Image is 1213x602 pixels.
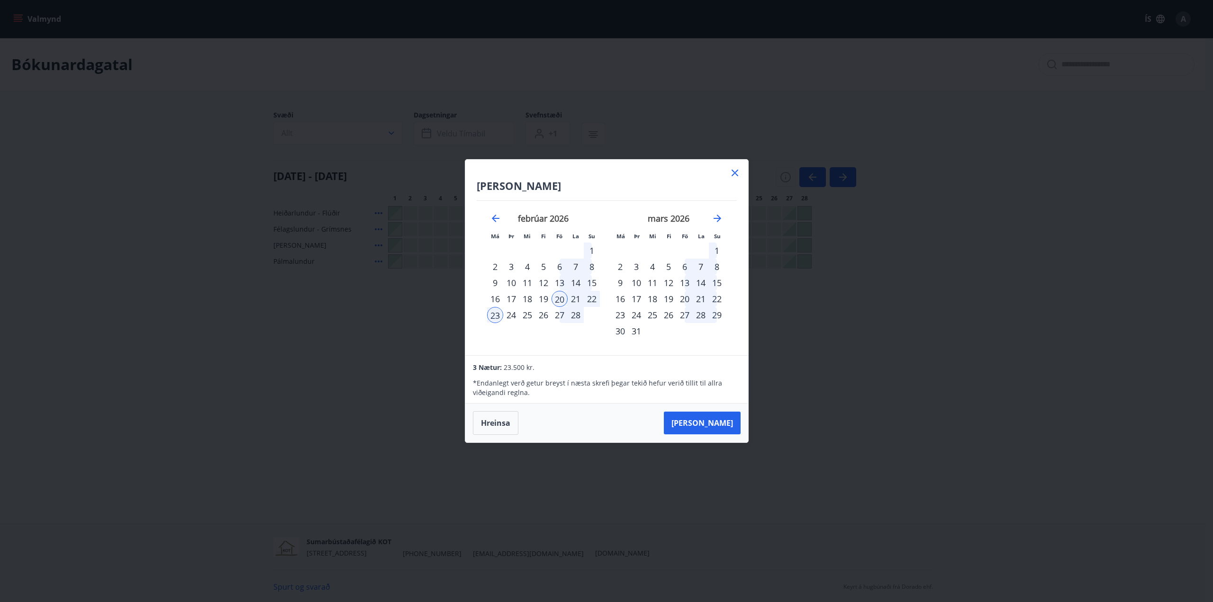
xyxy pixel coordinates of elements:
[649,233,656,240] small: Mi
[677,275,693,291] td: Choose föstudagur, 13. mars 2026 as your check-in date. It’s available.
[584,259,600,275] div: 8
[556,233,562,240] small: Fö
[634,233,640,240] small: Þr
[709,259,725,275] div: 8
[473,378,740,397] p: * Endanlegt verð getur breyst í næsta skrefi þegar tekið hefur verið tillit til allra viðeigandi ...
[661,275,677,291] div: 12
[644,307,661,323] td: Choose miðvikudagur, 25. mars 2026 as your check-in date. It’s available.
[612,259,628,275] div: 2
[648,213,689,224] strong: mars 2026
[518,213,569,224] strong: febrúar 2026
[693,275,709,291] div: 14
[535,291,552,307] td: Choose fimmtudagur, 19. febrúar 2026 as your check-in date. It’s available.
[588,233,595,240] small: Su
[519,307,535,323] td: Choose miðvikudagur, 25. febrúar 2026 as your check-in date. It’s available.
[644,259,661,275] div: 4
[709,259,725,275] td: Choose sunnudagur, 8. mars 2026 as your check-in date. It’s available.
[677,307,693,323] td: Choose föstudagur, 27. mars 2026 as your check-in date. It’s available.
[487,291,503,307] td: Choose mánudagur, 16. febrúar 2026 as your check-in date. It’s available.
[677,259,693,275] td: Choose föstudagur, 6. mars 2026 as your check-in date. It’s available.
[503,275,519,291] div: 10
[541,233,546,240] small: Fi
[644,275,661,291] td: Choose miðvikudagur, 11. mars 2026 as your check-in date. It’s available.
[693,259,709,275] div: 7
[487,275,503,291] td: Choose mánudagur, 9. febrúar 2026 as your check-in date. It’s available.
[568,275,584,291] td: Choose laugardagur, 14. febrúar 2026 as your check-in date. It’s available.
[519,275,535,291] div: 11
[644,259,661,275] td: Choose miðvikudagur, 4. mars 2026 as your check-in date. It’s available.
[709,243,725,259] td: Choose sunnudagur, 1. mars 2026 as your check-in date. It’s available.
[487,291,503,307] div: 16
[552,307,568,323] div: 27
[612,259,628,275] td: Choose mánudagur, 2. mars 2026 as your check-in date. It’s available.
[487,259,503,275] td: Choose mánudagur, 2. febrúar 2026 as your check-in date. It’s available.
[584,243,600,259] div: 1
[477,201,737,344] div: Calendar
[693,307,709,323] td: Choose laugardagur, 28. mars 2026 as your check-in date. It’s available.
[552,291,568,307] div: 20
[698,233,705,240] small: La
[487,259,503,275] div: 2
[661,307,677,323] td: Choose fimmtudagur, 26. mars 2026 as your check-in date. It’s available.
[487,307,503,323] td: Selected as end date. mánudagur, 23. febrúar 2026
[568,259,584,275] div: 7
[503,275,519,291] td: Choose þriðjudagur, 10. febrúar 2026 as your check-in date. It’s available.
[568,307,584,323] td: Choose laugardagur, 28. febrúar 2026 as your check-in date. It’s available.
[628,275,644,291] td: Choose þriðjudagur, 10. mars 2026 as your check-in date. It’s available.
[628,323,644,339] div: 31
[661,259,677,275] td: Choose fimmtudagur, 5. mars 2026 as your check-in date. It’s available.
[628,323,644,339] td: Choose þriðjudagur, 31. mars 2026 as your check-in date. It’s available.
[552,275,568,291] div: 13
[519,291,535,307] div: 18
[612,275,628,291] div: 9
[503,291,519,307] div: 17
[504,363,534,372] span: 23.500 kr.
[503,307,519,323] td: Choose þriðjudagur, 24. febrúar 2026 as your check-in date. It’s available.
[612,291,628,307] td: Choose mánudagur, 16. mars 2026 as your check-in date. It’s available.
[644,291,661,307] div: 18
[584,243,600,259] td: Choose sunnudagur, 1. febrúar 2026 as your check-in date. It’s available.
[503,259,519,275] td: Choose þriðjudagur, 3. febrúar 2026 as your check-in date. It’s available.
[503,291,519,307] td: Choose þriðjudagur, 17. febrúar 2026 as your check-in date. It’s available.
[664,412,741,434] button: [PERSON_NAME]
[519,259,535,275] td: Choose miðvikudagur, 4. febrúar 2026 as your check-in date. It’s available.
[693,259,709,275] td: Choose laugardagur, 7. mars 2026 as your check-in date. It’s available.
[490,213,501,224] div: Move backward to switch to the previous month.
[535,275,552,291] td: Choose fimmtudagur, 12. febrúar 2026 as your check-in date. It’s available.
[709,291,725,307] td: Choose sunnudagur, 22. mars 2026 as your check-in date. It’s available.
[714,233,721,240] small: Su
[535,259,552,275] td: Choose fimmtudagur, 5. febrúar 2026 as your check-in date. It’s available.
[628,275,644,291] div: 10
[612,307,628,323] div: 23
[584,291,600,307] div: 22
[677,307,693,323] div: 27
[612,307,628,323] td: Choose mánudagur, 23. mars 2026 as your check-in date. It’s available.
[568,259,584,275] td: Choose laugardagur, 7. febrúar 2026 as your check-in date. It’s available.
[568,275,584,291] div: 14
[491,233,499,240] small: Má
[709,275,725,291] div: 15
[693,291,709,307] td: Choose laugardagur, 21. mars 2026 as your check-in date. It’s available.
[612,291,628,307] div: 16
[524,233,531,240] small: Mi
[628,307,644,323] div: 24
[677,291,693,307] td: Choose föstudagur, 20. mars 2026 as your check-in date. It’s available.
[568,291,584,307] div: 21
[535,259,552,275] div: 5
[644,291,661,307] td: Choose miðvikudagur, 18. mars 2026 as your check-in date. It’s available.
[709,275,725,291] td: Choose sunnudagur, 15. mars 2026 as your check-in date. It’s available.
[552,259,568,275] div: 6
[709,243,725,259] div: 1
[661,291,677,307] td: Choose fimmtudagur, 19. mars 2026 as your check-in date. It’s available.
[473,363,502,372] span: 3 Nætur:
[519,259,535,275] div: 4
[473,411,518,435] button: Hreinsa
[535,291,552,307] div: 19
[572,233,579,240] small: La
[677,259,693,275] div: 6
[661,291,677,307] div: 19
[628,259,644,275] td: Choose þriðjudagur, 3. mars 2026 as your check-in date. It’s available.
[487,307,503,323] div: 23
[568,307,584,323] div: 28
[712,213,723,224] div: Move forward to switch to the next month.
